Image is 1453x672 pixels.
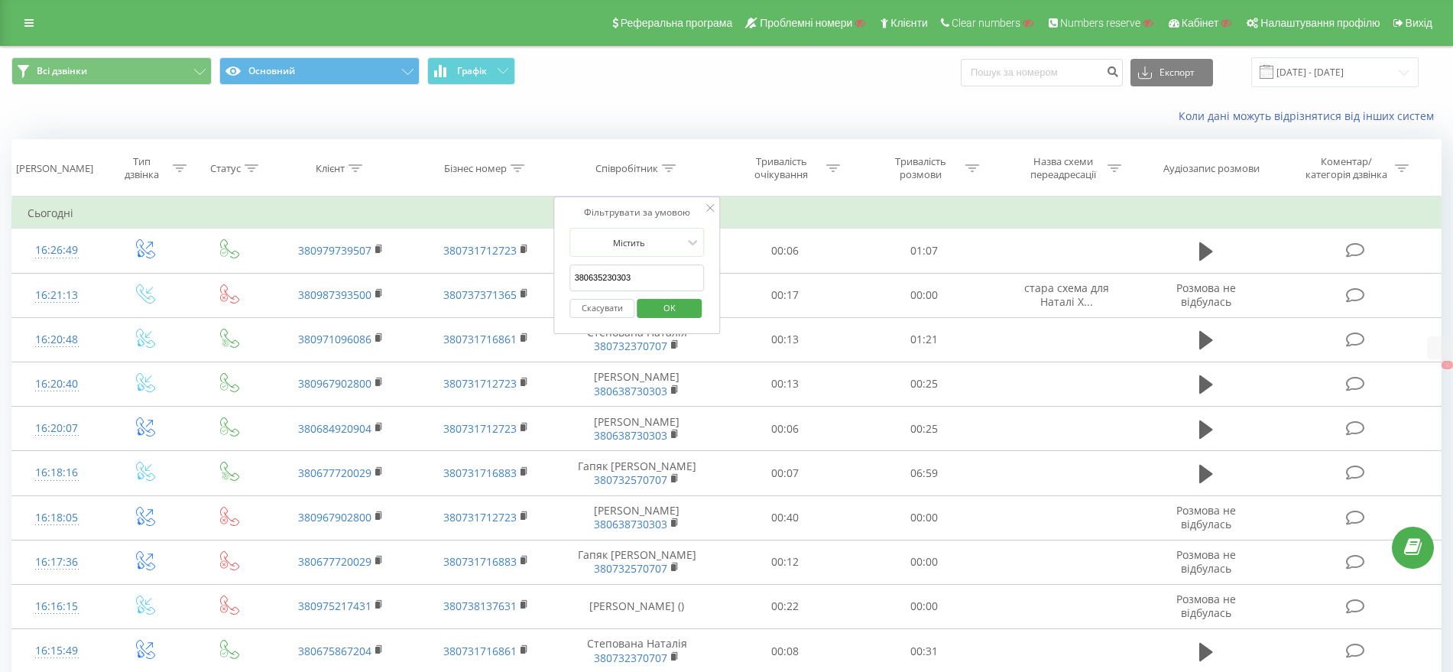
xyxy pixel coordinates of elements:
span: Розмова не відбулась [1176,592,1236,620]
a: 380677720029 [298,466,371,480]
button: X [1442,361,1453,369]
span: Проблемні номери [760,17,852,29]
a: 380638730303 [594,517,667,531]
div: Бізнес номер [444,162,507,175]
td: 00:00 [855,584,994,628]
div: 16:20:07 [28,414,86,443]
td: Гапяк [PERSON_NAME] [559,540,715,584]
a: 380732570707 [594,561,667,576]
a: 380731716861 [443,332,517,346]
a: 380675867204 [298,644,371,658]
a: 380731716883 [443,466,517,480]
a: 380732370707 [594,339,667,353]
td: 00:13 [715,317,855,362]
td: 06:59 [855,451,994,495]
td: 00:12 [715,540,855,584]
a: 380731712723 [443,421,517,436]
td: 00:06 [715,229,855,273]
input: Введіть значення [570,265,705,291]
span: Всі дзвінки [37,65,87,77]
a: 380737371365 [443,287,517,302]
button: Скасувати [570,299,635,318]
td: 01:21 [855,317,994,362]
td: 00:22 [715,584,855,628]
button: Основний [219,57,420,85]
div: 16:17:36 [28,547,86,577]
span: Розмова не відбулась [1176,547,1236,576]
td: Сьогодні [12,198,1442,229]
input: Пошук за номером [961,59,1123,86]
td: 00:13 [715,362,855,406]
td: [PERSON_NAME] [559,407,715,451]
span: стара схема для Наталі Х... [1024,281,1109,309]
a: 380738137631 [443,599,517,613]
div: 16:20:40 [28,369,86,399]
div: 16:26:49 [28,235,86,265]
td: 00:25 [855,362,994,406]
a: 380638730303 [594,428,667,443]
div: Статус [210,162,241,175]
td: 00:25 [855,407,994,451]
button: OK [637,299,702,318]
div: 16:20:48 [28,325,86,355]
td: 00:00 [855,540,994,584]
div: Фільтрувати за умовою [570,205,705,220]
a: 380731712723 [443,510,517,524]
span: Clear numbers [952,17,1020,29]
span: Розмова не відбулась [1176,503,1236,531]
a: 380732570707 [594,472,667,487]
td: 00:00 [855,273,994,317]
span: Вихід [1406,17,1432,29]
button: Всі дзвінки [11,57,212,85]
div: Аудіозапис розмови [1163,162,1260,175]
div: 16:18:05 [28,503,86,533]
td: 00:00 [855,495,994,540]
a: 380732370707 [594,651,667,665]
a: 380638730303 [594,384,667,398]
td: 01:07 [855,229,994,273]
a: 380677720029 [298,554,371,569]
td: 00:06 [715,407,855,451]
td: Степована Наталія [559,317,715,362]
span: Налаштування профілю [1260,17,1380,29]
span: Кабінет [1182,17,1219,29]
span: Графік [457,66,487,76]
a: 380967902800 [298,510,371,524]
a: 380975217431 [298,599,371,613]
td: [PERSON_NAME] () [559,584,715,628]
div: Тривалість очікування [741,155,822,181]
div: 16:16:15 [28,592,86,622]
a: 380971096086 [298,332,371,346]
div: Клієнт [316,162,345,175]
a: 380731716883 [443,554,517,569]
span: Клієнти [890,17,928,29]
a: 380731716861 [443,644,517,658]
td: Гапяк [PERSON_NAME] [559,451,715,495]
a: 380731712723 [443,243,517,258]
div: 16:21:13 [28,281,86,310]
td: [PERSON_NAME] [559,495,715,540]
span: Numbers reserve [1060,17,1140,29]
a: 380979739507 [298,243,371,258]
a: 380731712723 [443,376,517,391]
td: 00:40 [715,495,855,540]
a: 380987393500 [298,287,371,302]
div: [PERSON_NAME] [16,162,93,175]
div: Тривалість розмови [880,155,962,181]
button: Графік [427,57,515,85]
td: 00:17 [715,273,855,317]
a: Коли дані можуть відрізнятися вiд інших систем [1179,109,1442,123]
a: 380967902800 [298,376,371,391]
span: Розмова не відбулась [1176,281,1236,309]
td: [PERSON_NAME] [559,362,715,406]
span: OK [648,296,691,320]
div: Тип дзвінка [115,155,169,181]
div: 16:18:16 [28,458,86,488]
div: 16:15:49 [28,636,86,666]
div: Співробітник [595,162,658,175]
div: Назва схеми переадресації [1022,155,1104,181]
td: 00:07 [715,451,855,495]
a: 380684920904 [298,421,371,436]
div: Коментар/категорія дзвінка [1302,155,1391,181]
span: Реферальна програма [621,17,733,29]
